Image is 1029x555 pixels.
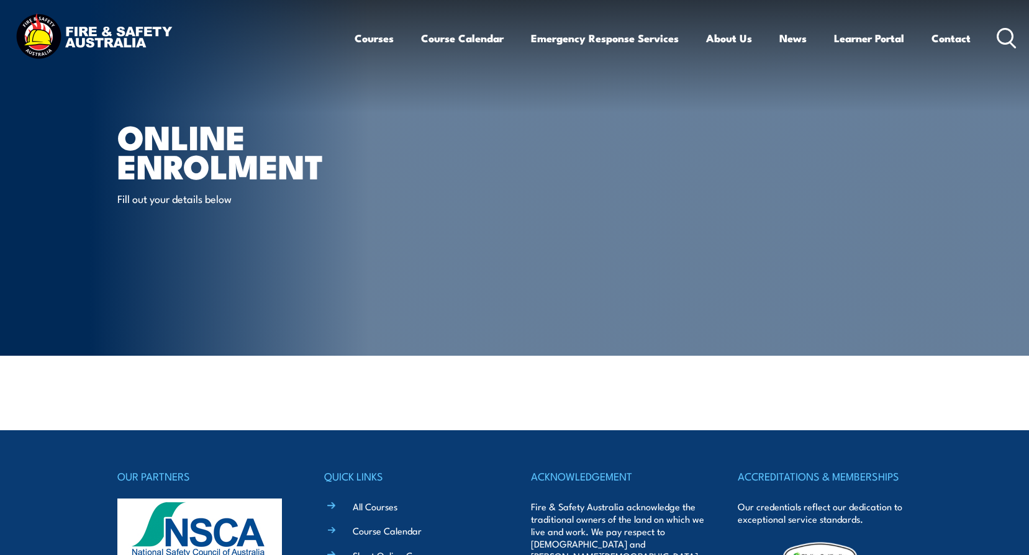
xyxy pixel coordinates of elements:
[353,500,397,513] a: All Courses
[355,22,394,55] a: Courses
[531,22,679,55] a: Emergency Response Services
[738,500,912,525] p: Our credentials reflect our dedication to exceptional service standards.
[932,22,971,55] a: Contact
[779,22,807,55] a: News
[117,191,344,205] p: Fill out your details below
[324,467,498,485] h4: QUICK LINKS
[117,467,291,485] h4: OUR PARTNERS
[421,22,504,55] a: Course Calendar
[353,524,422,537] a: Course Calendar
[738,467,912,485] h4: ACCREDITATIONS & MEMBERSHIPS
[117,122,424,179] h1: Online Enrolment
[531,467,705,485] h4: ACKNOWLEDGEMENT
[706,22,752,55] a: About Us
[834,22,904,55] a: Learner Portal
